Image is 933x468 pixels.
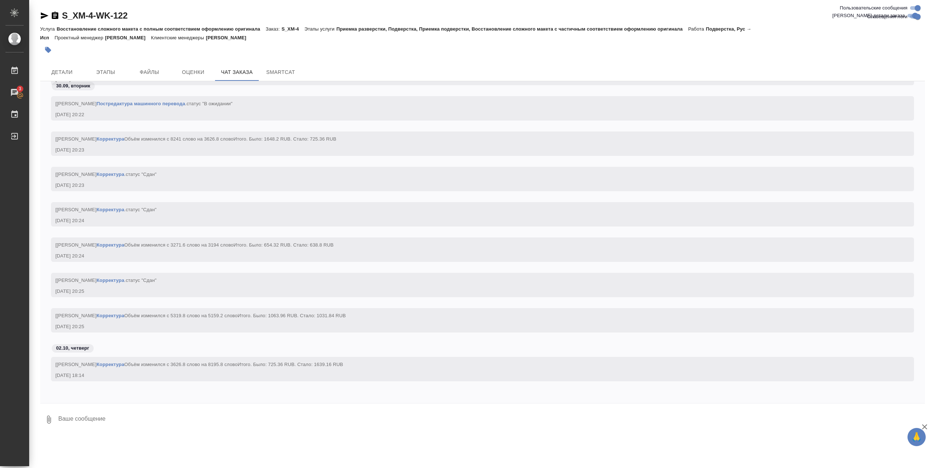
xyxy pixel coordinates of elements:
div: [DATE] 20:23 [55,182,889,189]
span: Итого. Было: 1063.96 RUB. Стало: 1031.84 RUB [238,313,346,318]
span: [[PERSON_NAME] . [55,207,157,212]
div: [DATE] 20:25 [55,323,889,330]
p: 02.10, четверг [56,345,89,352]
p: Восстановление сложного макета с полным соответствием оформлению оригинала [56,26,266,32]
p: Работа [688,26,706,32]
p: S_XM-4 [281,26,304,32]
span: 3 [14,85,26,93]
span: Этапы [88,68,123,77]
div: [DATE] 20:25 [55,288,889,295]
button: Скопировать ссылку [51,11,59,20]
p: Услуга [40,26,56,32]
span: Чат заказа [219,68,254,77]
button: Добавить тэг [40,42,56,58]
a: Корректура [97,362,124,367]
a: Постредактура машинного перевода [97,101,185,106]
p: Проектный менеджер [55,35,105,40]
p: [PERSON_NAME] [105,35,151,40]
div: [DATE] 20:24 [55,217,889,224]
span: Пользовательские сообщения [840,4,907,12]
div: [DATE] 20:22 [55,111,889,118]
div: [DATE] 18:14 [55,372,889,379]
span: [[PERSON_NAME] . [55,172,157,177]
span: статус "Сдан" [126,172,157,177]
span: 🙏 [910,429,923,445]
span: [[PERSON_NAME] Объём изменился с 8241 слово на 3626.8 слово [55,136,336,142]
div: [DATE] 20:23 [55,146,889,154]
span: SmartCat [263,68,298,77]
span: Детали [44,68,79,77]
span: Итого. Было: 654.32 RUB. Стало: 638.8 RUB [234,242,334,248]
p: Этапы услуги [304,26,336,32]
span: Итого. Было: 725.36 RUB. Стало: 1639.16 RUB [238,362,343,367]
span: [[PERSON_NAME] Объём изменился с 3271.6 слово на 3194 слово [55,242,333,248]
span: [[PERSON_NAME] . [55,101,233,106]
a: S_XM-4-WK-122 [62,11,128,20]
p: Заказ: [266,26,281,32]
a: Корректура [97,136,124,142]
span: [[PERSON_NAME] Объём изменился с 3626.8 слово на 8195.8 слово [55,362,343,367]
span: [PERSON_NAME] детали заказа [832,12,905,19]
span: Итого. Было: 1648.2 RUB. Стало: 725.36 RUB [234,136,336,142]
a: Корректура [97,172,124,177]
p: Приемка разверстки, Подверстка, Приемка подверстки, Восстановление сложного макета с частичным со... [336,26,688,32]
span: статус "Сдан" [126,278,157,283]
a: Корректура [97,313,124,318]
span: статус "В ожидании" [187,101,233,106]
a: Корректура [97,278,124,283]
span: [[PERSON_NAME] . [55,278,157,283]
span: статус "Сдан" [126,207,157,212]
p: [PERSON_NAME] [206,35,252,40]
a: Корректура [97,207,124,212]
p: Клиентские менеджеры [151,35,206,40]
button: Скопировать ссылку для ЯМессенджера [40,11,49,20]
p: 30.09, вторник [56,82,90,90]
span: [[PERSON_NAME] Объём изменился с 5319.8 слово на 5159.2 слово [55,313,346,318]
span: Оповещения-логи [867,13,907,20]
div: [DATE] 20:24 [55,252,889,260]
span: Оценки [176,68,211,77]
button: 🙏 [907,428,926,446]
a: Корректура [97,242,124,248]
a: 3 [2,83,27,102]
span: Файлы [132,68,167,77]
